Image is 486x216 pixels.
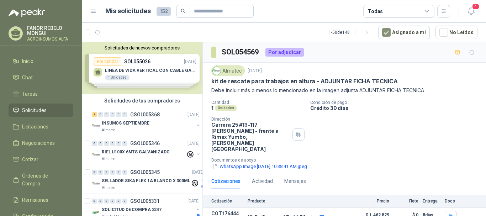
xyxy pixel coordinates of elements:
p: Debe incluir más o menos lo mencionado en la imagen adjunta ADJUNTAR FICHA TECNICA [211,86,477,94]
p: RIEL U100X 6MTS GALVANIZADO [102,149,170,156]
a: Tareas [9,87,73,101]
span: 4 [472,3,480,10]
div: 0 [110,199,115,204]
div: 8 [92,112,97,117]
a: Inicio [9,54,73,68]
p: Producto [248,199,349,204]
div: 0 [98,170,103,175]
a: Solicitudes [9,104,73,117]
a: 8 0 0 0 0 0 GSOL005368[DATE] Company LogoINSUMOS SEPTIEMBREAlmatec [92,110,201,133]
div: 0 [98,199,103,204]
h1: Mis solicitudes [105,6,151,16]
p: Cantidad [211,100,305,105]
a: 0 0 0 0 0 0 GSOL005346[DATE] Company LogoRIEL U100X 6MTS GALVANIZADOAlmatec [92,139,201,162]
div: 0 [122,170,127,175]
h3: SOL054569 [222,47,260,58]
div: 0 [104,199,109,204]
div: 0 [104,141,109,146]
img: Company Logo [92,151,100,159]
p: Flete [393,199,418,204]
p: 1 [211,105,213,111]
p: [DATE] [192,169,204,176]
div: Mensajes [284,177,306,185]
img: Logo peakr [9,9,45,17]
div: 0 [116,112,121,117]
span: Licitaciones [22,123,48,131]
div: Por adjudicar [265,48,304,57]
div: 0 [116,199,121,204]
p: GSOL005368 [130,112,160,117]
p: Almatec [102,127,115,133]
p: INSUMOS SEPTIEMBRE [102,120,149,127]
p: [DATE] [187,111,200,118]
div: 0 [122,141,127,146]
div: 0 [116,141,121,146]
div: Almatec [211,65,245,76]
button: 4 [465,5,477,18]
div: Unidades [215,105,237,111]
img: Company Logo [213,67,221,75]
div: 0 [122,112,127,117]
p: AGROINSUMOS ALFA [27,37,73,41]
div: Solicitudes de nuevos compradoresPor cotizarSOL055026[DATE] LINEA DE VIDA VERTICAL CON CABLE GALV... [82,42,202,94]
span: Órdenes de Compra [22,172,67,188]
p: GSOL005345 [130,170,160,175]
a: Licitaciones [9,120,73,133]
div: Solicitudes de tus compradores [82,94,202,107]
p: Condición de pago [310,100,483,105]
div: Actividad [252,177,273,185]
span: Cotizar [22,156,38,163]
button: WhatsApp Image [DATE] 10.38.41 AM.jpeg [211,163,308,170]
button: Solicitudes de nuevos compradores [85,45,200,51]
span: Remisiones [22,196,48,204]
span: search [181,9,186,14]
p: GSOL005346 [130,141,160,146]
span: Solicitudes [22,106,47,114]
div: 0 [110,141,115,146]
div: 0 [92,170,97,175]
a: Remisiones [9,193,73,207]
button: No Leídos [435,26,477,39]
span: 152 [157,7,171,16]
p: Crédito 30 días [310,105,483,111]
div: Cotizaciones [211,177,241,185]
p: [DATE] [187,198,200,205]
div: 0 [92,199,97,204]
span: Negociaciones [22,139,55,147]
a: Negociaciones [9,136,73,150]
div: 0 [122,199,127,204]
p: Docs [445,199,459,204]
span: Tareas [22,90,38,98]
p: kit de rescate para trabajos en altura - ADJUNTAR FICHA TECNICA [211,78,398,85]
span: Chat [22,74,33,81]
a: Cotizar [9,153,73,166]
p: SOLICITUD DE COMPRA 2247 [102,206,162,213]
div: 0 [116,170,121,175]
p: SELLADOR SIKA FLEX 1A BLANCO X 300ML [102,178,190,184]
p: Carrera 25 #13-117 [PERSON_NAME] - frente a Rimax Yumbo , [PERSON_NAME][GEOGRAPHIC_DATA] [211,122,290,152]
img: Company Logo [92,122,100,130]
button: Asignado a mi [378,26,430,39]
p: GSOL005331 [130,199,160,204]
p: Entrega [423,199,440,204]
div: 0 [104,170,109,175]
div: 0 [104,112,109,117]
span: Inicio [22,57,33,65]
p: Almatec [102,185,115,191]
img: Company Logo [92,179,100,188]
p: [DATE] [187,140,200,147]
div: 0 [98,141,103,146]
p: FANOR REBELO MONGUI [27,26,73,36]
p: Dirección [211,117,290,122]
p: Cotización [211,199,243,204]
p: Documentos de apoyo [211,158,483,163]
div: Todas [368,7,383,15]
div: 1 - 50 de 148 [329,27,373,38]
a: Órdenes de Compra [9,169,73,190]
div: 0 [110,170,115,175]
div: 0 [98,112,103,117]
div: 0 [110,112,115,117]
div: 0 [92,141,97,146]
a: 0 0 0 0 0 0 GSOL005345[DATE] Company LogoSELLADOR SIKA FLEX 1A BLANCO X 300MLAlmatec [92,168,206,191]
p: Almatec [102,156,115,162]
